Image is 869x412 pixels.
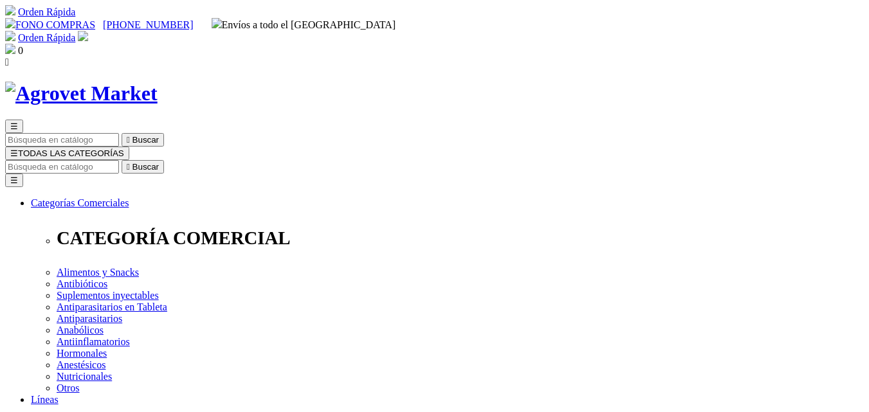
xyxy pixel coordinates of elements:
span: ☰ [10,148,18,158]
a: Anestésicos [57,359,105,370]
a: Anabólicos [57,325,104,336]
a: Nutricionales [57,371,112,382]
a: Categorías Comerciales [31,197,129,208]
a: FONO COMPRAS [5,19,95,30]
a: [PHONE_NUMBER] [103,19,193,30]
img: Agrovet Market [5,82,158,105]
span: 0 [18,45,23,56]
img: phone.svg [5,18,15,28]
img: shopping-cart.svg [5,31,15,41]
img: user.svg [78,31,88,41]
i:  [127,135,130,145]
i:  [5,57,9,67]
a: Acceda a su cuenta de cliente [78,32,88,43]
p: CATEGORÍA COMERCIAL [57,228,864,249]
a: Orden Rápida [18,32,75,43]
a: Hormonales [57,348,107,359]
a: Antibióticos [57,278,107,289]
button: ☰ [5,174,23,187]
button:  Buscar [122,160,164,174]
input: Buscar [5,133,119,147]
a: Líneas [31,394,59,405]
a: Antiparasitarios [57,313,122,324]
span: Envíos a todo el [GEOGRAPHIC_DATA] [212,19,396,30]
a: Alimentos y Snacks [57,267,139,278]
a: Suplementos inyectables [57,290,159,301]
button: ☰ [5,120,23,133]
img: delivery-truck.svg [212,18,222,28]
a: Antiparasitarios en Tableta [57,301,167,312]
i:  [127,162,130,172]
button:  Buscar [122,133,164,147]
img: shopping-bag.svg [5,44,15,54]
button: ☰TODAS LAS CATEGORÍAS [5,147,129,160]
span: Buscar [133,162,159,172]
a: Antiinflamatorios [57,336,130,347]
a: Orden Rápida [18,6,75,17]
a: Otros [57,382,80,393]
span: Buscar [133,135,159,145]
span: ☰ [10,121,18,131]
img: shopping-cart.svg [5,5,15,15]
input: Buscar [5,160,119,174]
